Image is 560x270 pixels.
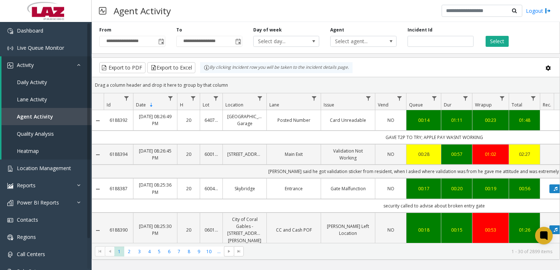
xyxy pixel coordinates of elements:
[200,62,353,73] div: By clicking Incident row you will be taken to the incident details page.
[182,226,195,233] a: 20
[203,102,209,108] span: Lot
[248,248,552,255] kendo-pager-info: 1 - 30 of 2899 items
[411,151,436,158] div: 00:28
[99,27,111,33] label: From
[17,216,38,223] span: Contacts
[227,185,262,192] a: Skybridge
[1,74,92,91] a: Daily Activity
[497,93,507,103] a: Wrapup Filter Menu
[17,44,64,51] span: Live Queue Monitor
[234,36,242,46] span: Toggle popup
[138,223,173,237] a: [DATE] 08:25:30 PM
[17,96,47,103] span: Lane Activity
[180,102,183,108] span: H
[164,247,174,256] span: Page 6
[477,226,504,233] a: 00:53
[184,247,194,256] span: Page 8
[7,28,13,34] img: 'icon'
[211,93,221,103] a: Lot Filter Menu
[17,251,45,258] span: Call Centers
[325,117,371,124] a: Card Unreadable
[92,93,560,243] div: Data table
[205,226,218,233] a: 060134
[477,151,504,158] div: 01:02
[526,7,551,15] a: Logout
[475,102,492,108] span: Wrapup
[513,226,535,233] div: 01:26
[182,117,195,124] a: 20
[17,233,36,240] span: Regions
[7,166,13,172] img: 'icon'
[387,151,394,157] span: NO
[188,93,198,103] a: H Filter Menu
[512,102,522,108] span: Total
[411,226,436,233] a: 00:18
[330,27,344,33] label: Agent
[17,27,43,34] span: Dashboard
[17,199,59,206] span: Power BI Reports
[92,118,104,124] a: Collapse Details
[204,247,214,256] span: Page 10
[214,247,224,256] span: Page 11
[225,102,243,108] span: Location
[176,27,182,33] label: To
[108,151,129,158] a: 6188394
[17,182,36,189] span: Reports
[166,93,176,103] a: Date Filter Menu
[477,117,504,124] div: 00:23
[92,152,104,158] a: Collapse Details
[154,247,164,256] span: Page 5
[1,142,92,160] a: Heatmap
[545,7,551,15] img: logout
[107,102,111,108] span: Id
[253,27,282,33] label: Day of week
[255,93,265,103] a: Location Filter Menu
[205,117,218,124] a: 640748
[411,185,436,192] a: 00:17
[528,93,538,103] a: Total Filter Menu
[7,45,13,51] img: 'icon'
[513,151,535,158] a: 02:27
[108,226,129,233] a: 6188390
[331,36,383,46] span: Select agent...
[271,117,316,124] a: Posted Number
[446,151,468,158] a: 00:57
[205,151,218,158] a: 600179
[513,185,535,192] div: 00:56
[227,216,262,244] a: City of Coral Gables - [STREET_ADDRESS][PERSON_NAME]
[17,79,47,86] span: Daily Activity
[182,185,195,192] a: 20
[254,36,306,46] span: Select day...
[17,61,34,68] span: Activity
[269,102,279,108] span: Lane
[409,102,423,108] span: Queue
[1,125,92,142] a: Quality Analysis
[387,227,394,233] span: NO
[378,102,388,108] span: Vend
[205,185,218,192] a: 600430
[227,113,262,127] a: [GEOGRAPHIC_DATA] Garage
[7,63,13,68] img: 'icon'
[446,185,468,192] div: 00:20
[7,252,13,258] img: 'icon'
[271,151,316,158] a: Main Exit
[227,151,262,158] a: [STREET_ADDRESS]
[387,117,394,123] span: NO
[135,247,144,256] span: Page 3
[136,102,146,108] span: Date
[461,93,471,103] a: Dur Filter Menu
[271,226,316,233] a: CC and Cash POF
[138,181,173,195] a: [DATE] 08:25:36 PM
[148,102,154,108] span: Sortable
[174,247,184,256] span: Page 7
[446,226,468,233] div: 00:15
[411,117,436,124] a: 00:14
[114,247,124,256] span: Page 1
[446,117,468,124] div: 01:11
[144,247,154,256] span: Page 4
[7,183,13,189] img: 'icon'
[108,185,129,192] a: 6188387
